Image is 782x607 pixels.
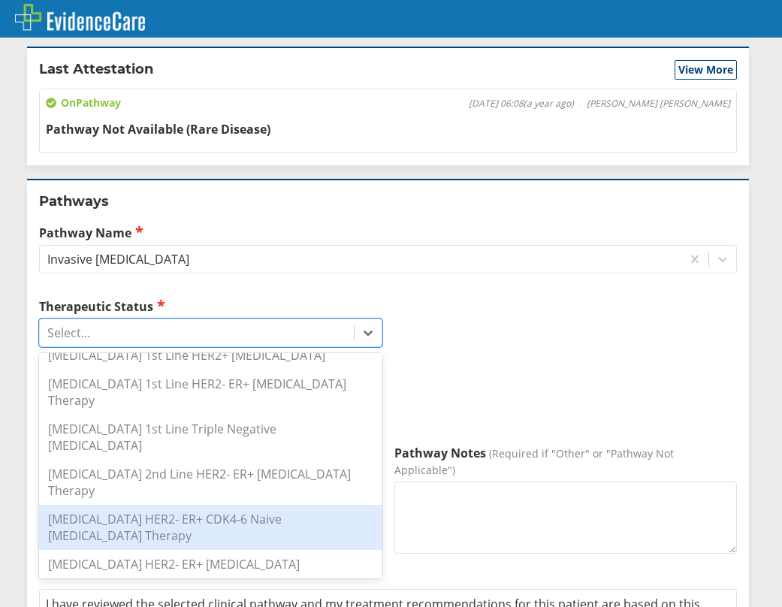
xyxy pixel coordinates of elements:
[39,297,382,315] label: Therapeutic Status
[469,98,574,110] span: [DATE] 06:08 ( a year ago )
[46,121,270,137] span: Pathway Not Available (Rare Disease)
[39,224,737,241] label: Pathway Name
[39,370,382,415] div: [MEDICAL_DATA] 1st Line HER2- ER+ [MEDICAL_DATA] Therapy
[39,341,382,370] div: [MEDICAL_DATA] 1st Line HER2+ [MEDICAL_DATA]
[39,460,382,505] div: [MEDICAL_DATA] 2nd Line HER2- ER+ [MEDICAL_DATA] Therapy
[394,445,738,478] label: Pathway Notes
[47,251,189,267] div: Invasive [MEDICAL_DATA]
[39,415,382,460] div: [MEDICAL_DATA] 1st Line Triple Negative [MEDICAL_DATA]
[678,62,733,77] span: View More
[39,192,737,210] h2: Pathways
[675,60,737,80] button: View More
[46,95,121,110] span: On Pathway
[47,325,90,341] div: Select...
[39,505,382,550] div: [MEDICAL_DATA] HER2- ER+ CDK4-6 Naive [MEDICAL_DATA] Therapy
[15,4,145,31] img: EvidenceCare
[39,60,153,80] h2: Last Attestation
[587,98,730,110] span: [PERSON_NAME] [PERSON_NAME]
[394,446,674,477] span: (Required if "Other" or "Pathway Not Applicable")
[39,550,382,578] div: [MEDICAL_DATA] HER2- ER+ [MEDICAL_DATA]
